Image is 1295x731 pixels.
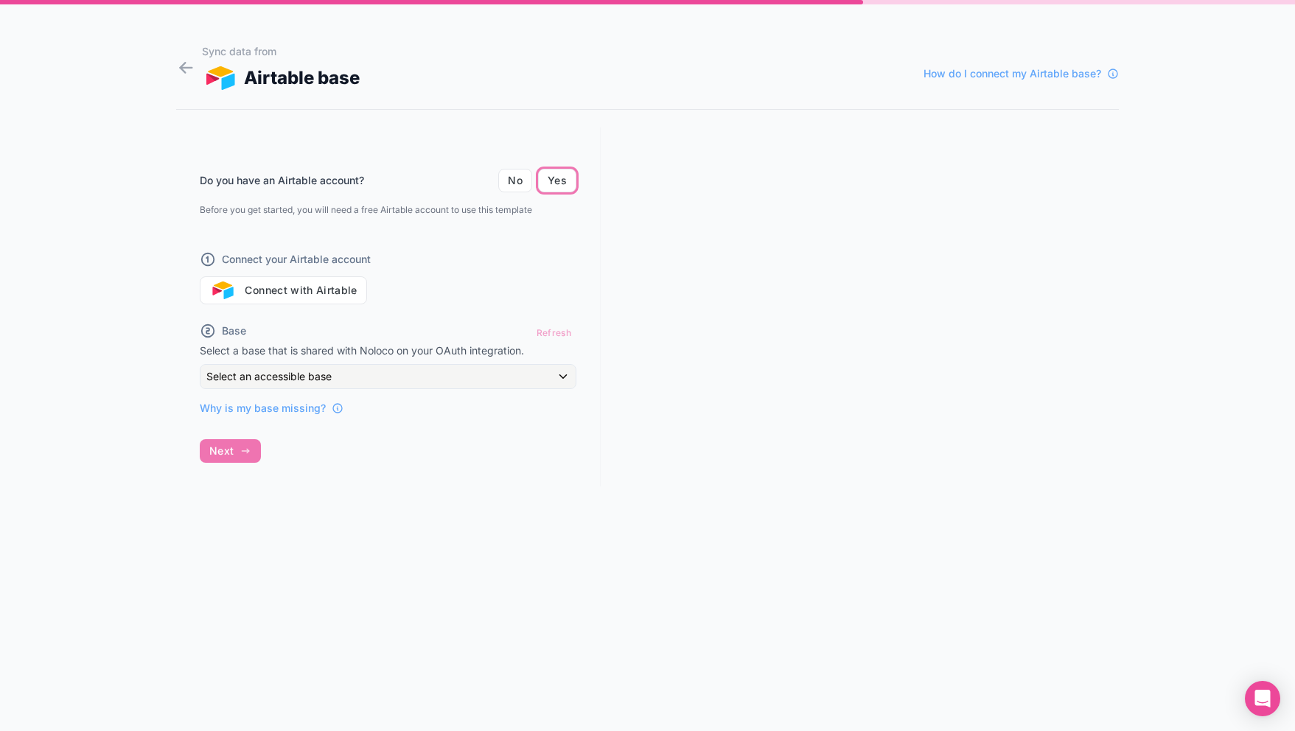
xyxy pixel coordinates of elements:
[200,276,367,304] button: Connect with Airtable
[206,370,332,382] span: Select an accessible base
[222,323,246,338] span: Base
[202,66,238,90] img: AIRTABLE
[222,252,371,267] span: Connect your Airtable account
[202,65,360,91] div: Airtable base
[538,169,576,192] button: Yes
[200,401,326,416] span: Why is my base missing?
[200,401,343,416] a: Why is my base missing?
[209,281,236,299] img: Airtable logo
[200,364,576,389] button: Select an accessible base
[200,204,576,216] p: Before you get started, you will need a free Airtable account to use this template
[1245,681,1280,716] div: Open Intercom Messenger
[200,173,364,188] label: Do you have an Airtable account?
[200,343,576,358] p: Select a base that is shared with Noloco on your OAuth integration.
[924,66,1119,81] a: How do I connect my Airtable base?
[202,44,360,59] h1: Sync data from
[498,169,532,192] button: No
[924,66,1101,81] span: How do I connect my Airtable base?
